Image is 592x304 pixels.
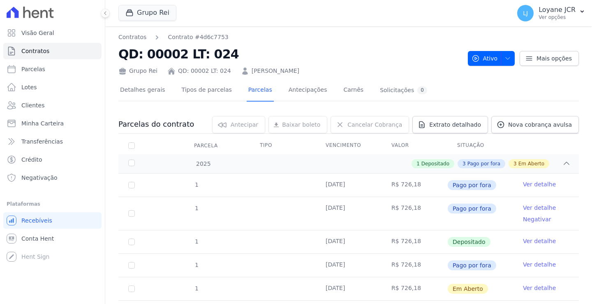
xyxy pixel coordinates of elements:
th: Valor [382,137,447,154]
a: Ver detalhe [523,284,556,292]
div: Parcela [184,137,228,154]
a: Ver detalhe [523,180,556,188]
a: Crédito [3,151,102,168]
a: Contratos [3,43,102,59]
h3: Parcelas do contrato [118,119,194,129]
span: 1 [194,285,199,292]
span: Depositado [448,237,490,247]
th: Vencimento [316,137,382,154]
a: Conta Hent [3,230,102,247]
td: [DATE] [316,254,382,277]
td: [DATE] [316,230,382,253]
a: [PERSON_NAME] [252,67,299,75]
p: Loyane JCR [539,6,576,14]
span: Extrato detalhado [429,121,481,129]
span: Parcelas [21,65,45,73]
td: R$ 726,18 [382,197,447,230]
span: Visão Geral [21,29,54,37]
input: Só é possível selecionar pagamentos em aberto [128,182,135,188]
a: Antecipações [287,80,329,102]
h2: QD: 00002 LT: 024 [118,45,461,63]
span: Contratos [21,47,49,55]
span: 3 [462,160,466,167]
a: Transferências [3,133,102,150]
a: Contrato #4d6c7753 [168,33,228,42]
a: Contratos [118,33,146,42]
span: Em Aberto [518,160,544,167]
td: R$ 726,18 [382,277,447,300]
div: Solicitações [380,86,427,94]
a: Tipos de parcelas [180,80,234,102]
th: Tipo [250,137,316,154]
span: Em Aberto [448,284,488,294]
button: Ativo [468,51,515,66]
span: Recebíveis [21,216,52,225]
a: Ver detalhe [523,237,556,245]
div: 0 [417,86,427,94]
a: Negativar [523,216,551,223]
th: Situação [447,137,513,154]
button: LJ Loyane JCR Ver opções [511,2,592,25]
a: Parcelas [247,80,274,102]
span: Transferências [21,137,63,146]
a: Extrato detalhado [412,116,488,133]
a: Ver detalhe [523,204,556,212]
a: Mais opções [520,51,579,66]
td: [DATE] [316,197,382,230]
span: 1 [194,205,199,211]
span: Clientes [21,101,44,109]
span: 1 [194,181,199,188]
input: default [128,285,135,292]
a: Visão Geral [3,25,102,41]
button: Grupo Rei [118,5,176,21]
a: Nova cobrança avulsa [491,116,579,133]
input: Só é possível selecionar pagamentos em aberto [128,210,135,217]
span: Conta Hent [21,234,54,243]
span: Pago por fora [448,180,496,190]
nav: Breadcrumb [118,33,461,42]
span: Negativação [21,174,58,182]
a: Detalhes gerais [118,80,167,102]
td: R$ 726,18 [382,174,447,197]
a: Clientes [3,97,102,114]
input: Só é possível selecionar pagamentos em aberto [128,262,135,269]
a: Solicitações0 [378,80,429,102]
a: Lotes [3,79,102,95]
nav: Breadcrumb [118,33,229,42]
td: [DATE] [316,174,382,197]
a: Negativação [3,169,102,186]
a: QD: 00002 LT: 024 [178,67,231,75]
span: Pago por fora [467,160,500,167]
a: Carnês [342,80,365,102]
span: Depositado [421,160,449,167]
span: Mais opções [536,54,572,63]
span: 1 [194,262,199,268]
span: Pago por fora [448,204,496,213]
span: 1 [416,160,420,167]
div: Plataformas [7,199,98,209]
span: Lotes [21,83,37,91]
td: R$ 726,18 [382,230,447,253]
a: Ver detalhe [523,260,556,269]
span: 1 [194,238,199,245]
a: Parcelas [3,61,102,77]
span: Minha Carteira [21,119,64,128]
span: Crédito [21,155,42,164]
td: [DATE] [316,277,382,300]
td: R$ 726,18 [382,254,447,277]
span: 3 [513,160,517,167]
a: Minha Carteira [3,115,102,132]
span: Pago por fora [448,260,496,270]
input: Só é possível selecionar pagamentos em aberto [128,239,135,245]
span: LJ [523,10,528,16]
div: Grupo Rei [118,67,157,75]
span: Nova cobrança avulsa [508,121,572,129]
span: Ativo [472,51,498,66]
a: Recebíveis [3,212,102,229]
p: Ver opções [539,14,576,21]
